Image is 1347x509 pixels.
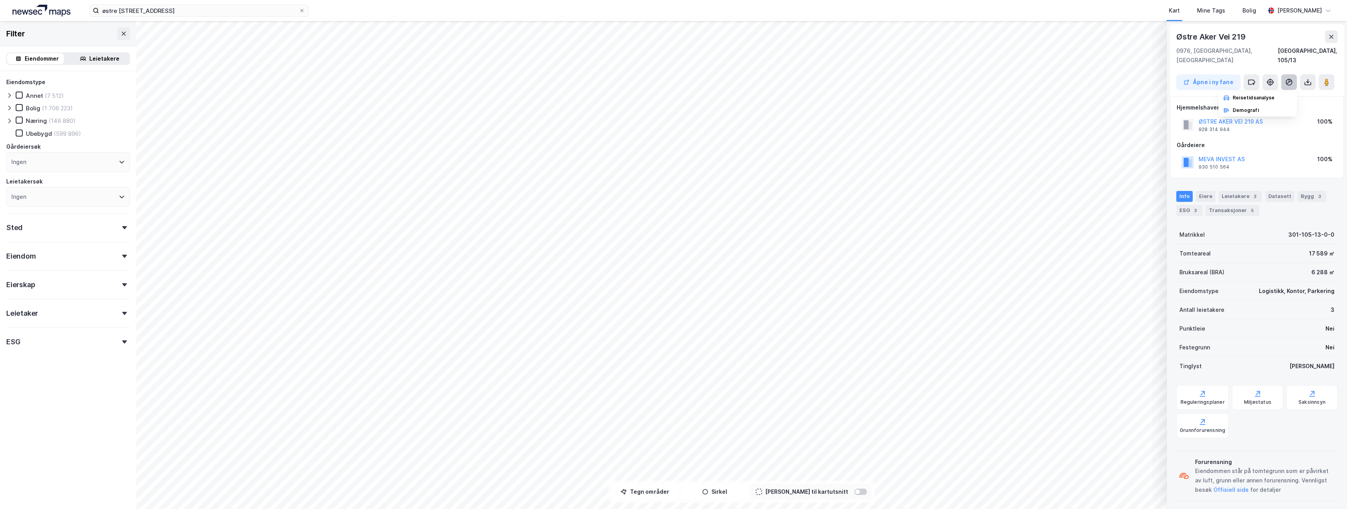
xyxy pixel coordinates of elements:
div: Østre Aker Vei 219 [1176,31,1247,43]
button: Sirkel [681,484,748,500]
div: Leietaker [6,309,38,318]
div: Antall leietakere [1179,305,1224,315]
div: ESG [6,337,20,347]
div: Bolig [26,104,40,112]
div: Miljøstatus [1244,399,1271,405]
div: (1 706 223) [42,104,73,112]
div: Info [1176,191,1193,202]
iframe: Chat Widget [1308,471,1347,509]
div: Reisetidsanalyse [1233,95,1275,101]
div: Demografi [1233,107,1259,113]
div: Punktleie [1179,324,1205,333]
button: Åpne i ny fane [1176,74,1240,90]
div: Tinglyst [1179,362,1202,371]
div: [GEOGRAPHIC_DATA], 105/13 [1278,46,1338,65]
div: Gårdeiere [1177,140,1337,150]
div: 100% [1317,117,1333,126]
div: Eiendom [6,252,36,261]
div: Leietakere [1219,191,1262,202]
div: Ubebygd [26,130,52,137]
div: Tomteareal [1179,249,1211,258]
div: Kart [1169,6,1180,15]
div: 0976, [GEOGRAPHIC_DATA], [GEOGRAPHIC_DATA] [1176,46,1278,65]
div: Gårdeiersøk [6,142,41,151]
div: 100% [1317,155,1333,164]
div: 17 589 ㎡ [1309,249,1334,258]
div: Nei [1325,343,1334,352]
div: Leietakere [89,54,119,63]
div: Filter [6,27,25,40]
div: Matrikkel [1179,230,1205,239]
div: Logistikk, Kontor, Parkering [1259,286,1334,296]
div: Nei [1325,324,1334,333]
div: Festegrunn [1179,343,1210,352]
div: Annet [26,92,43,99]
div: Eiendommer [25,54,59,63]
div: Hjemmelshaver [1177,103,1337,112]
div: Eiere [1196,191,1215,202]
div: 3 [1192,207,1199,214]
div: ESG [1176,205,1203,216]
div: 930 510 564 [1199,164,1230,170]
div: Sted [6,223,23,232]
div: Datasett [1265,191,1295,202]
div: Mine Tags [1197,6,1225,15]
div: Eiendomstype [6,77,45,87]
div: Ingen [11,157,26,167]
div: 928 314 944 [1199,126,1230,133]
div: [PERSON_NAME] til kartutsnitt [765,487,848,496]
div: (7 512) [45,92,64,99]
img: logo.a4113a55bc3d86da70a041830d287a7e.svg [13,5,70,16]
div: Reguleringsplaner [1181,399,1225,405]
div: Forurensning [1195,457,1334,467]
div: Leietakersøk [6,177,43,186]
div: Bolig [1242,6,1256,15]
div: [PERSON_NAME] [1289,362,1334,371]
div: 3 [1251,192,1259,200]
div: Kontrollprogram for chat [1308,471,1347,509]
div: Grunnforurensning [1180,427,1225,433]
div: Bygg [1298,191,1327,202]
div: Eiendommen står på tomtegrunn som er påvirket av luft, grunn eller annen forurensning. Vennligst ... [1195,466,1334,495]
div: 3 [1331,305,1334,315]
div: 5 [1248,207,1256,214]
div: Eiendomstype [1179,286,1219,296]
div: Ingen [11,192,26,201]
div: Næring [26,117,47,124]
div: Transaksjoner [1206,205,1259,216]
div: (599 896) [54,130,81,137]
div: 3 [1316,192,1324,200]
button: Tegn områder [612,484,678,500]
div: 6 288 ㎡ [1311,268,1334,277]
div: Saksinnsyn [1298,399,1325,405]
div: Bruksareal (BRA) [1179,268,1224,277]
div: [PERSON_NAME] [1277,6,1322,15]
div: (146 880) [49,117,76,124]
div: 301-105-13-0-0 [1288,230,1334,239]
input: Søk på adresse, matrikkel, gårdeiere, leietakere eller personer [99,5,299,16]
div: Eierskap [6,280,35,290]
